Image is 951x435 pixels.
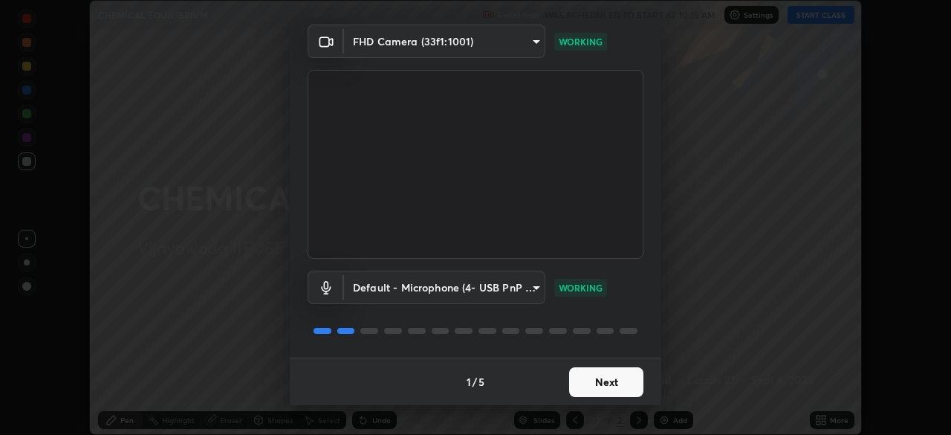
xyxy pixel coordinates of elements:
p: WORKING [559,35,603,48]
h4: / [473,374,477,390]
div: FHD Camera (33f1:1001) [344,271,545,304]
h4: 1 [467,374,471,390]
button: Next [569,367,643,397]
p: WORKING [559,281,603,294]
h4: 5 [478,374,484,390]
div: FHD Camera (33f1:1001) [344,25,545,58]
